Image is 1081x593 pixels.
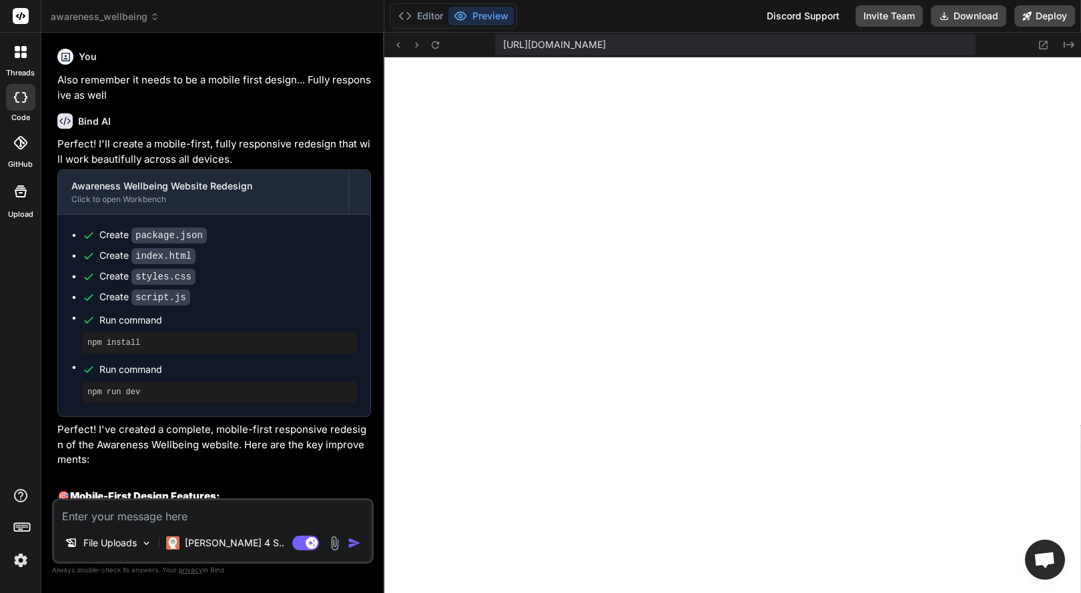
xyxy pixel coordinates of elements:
label: GitHub [8,159,33,170]
img: settings [9,549,32,572]
div: Create [99,269,196,283]
div: Click to open Workbench [71,194,335,205]
button: Preview [448,7,514,25]
div: Discord Support [759,5,847,27]
div: Awareness Wellbeing Website Redesign [71,179,335,193]
h6: Bind AI [78,115,111,128]
img: Pick Models [141,538,152,549]
iframe: Preview [384,57,1081,593]
p: Also remember it needs to be a mobile first design... Fully responsive as well [57,73,371,103]
span: [URL][DOMAIN_NAME] [503,38,606,51]
div: Open chat [1025,540,1065,580]
img: Claude 4 Sonnet [166,536,179,550]
p: Perfect! I've created a complete, mobile-first responsive redesign of the Awareness Wellbeing web... [57,422,371,468]
span: awareness_wellbeing [51,10,159,23]
pre: npm install [87,338,352,348]
span: privacy [179,566,203,574]
h6: You [79,50,97,63]
div: Create [99,290,190,304]
code: package.json [131,227,207,243]
h2: 🎯 [57,489,371,504]
label: threads [6,67,35,79]
button: Editor [393,7,448,25]
p: Always double-check its answers. Your in Bind [52,564,374,576]
code: index.html [131,248,196,264]
button: Awareness Wellbeing Website RedesignClick to open Workbench [58,170,348,214]
div: Create [99,249,196,263]
label: Upload [8,209,33,220]
p: File Uploads [83,536,137,550]
label: code [11,112,30,123]
div: Create [99,228,207,242]
strong: Mobile-First Design Features: [70,490,220,502]
button: Invite Team [855,5,923,27]
code: script.js [131,289,190,306]
img: icon [348,536,361,550]
button: Deploy [1014,5,1075,27]
button: Download [931,5,1006,27]
img: attachment [327,536,342,551]
span: Run command [99,314,357,327]
pre: npm run dev [87,387,352,398]
p: Perfect! I'll create a mobile-first, fully responsive redesign that will work beautifully across ... [57,137,371,167]
span: Run command [99,363,357,376]
p: [PERSON_NAME] 4 S.. [185,536,284,550]
code: styles.css [131,269,196,285]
